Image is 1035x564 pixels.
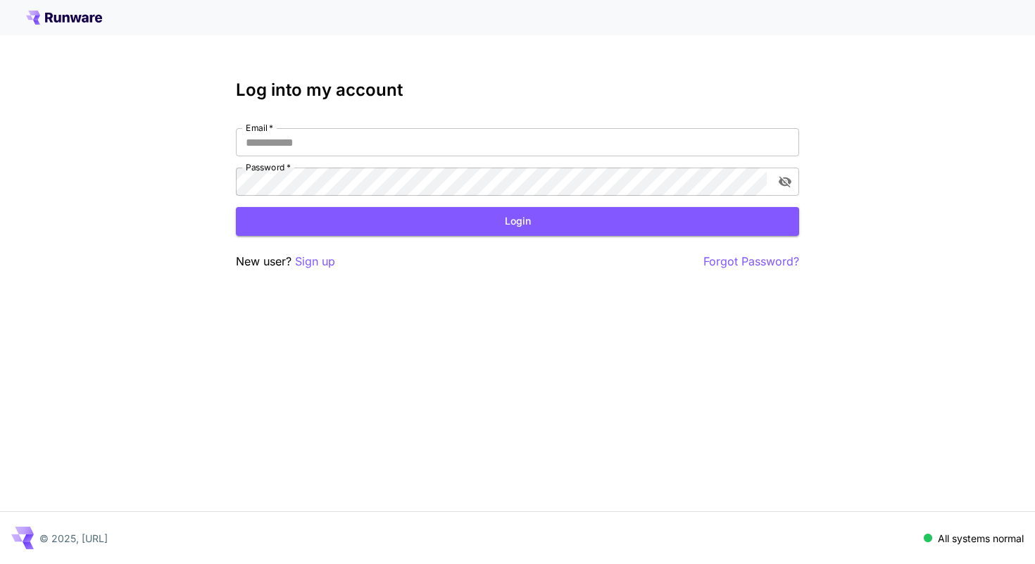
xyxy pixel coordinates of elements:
[295,253,335,270] button: Sign up
[236,80,799,100] h3: Log into my account
[772,169,798,194] button: toggle password visibility
[236,207,799,236] button: Login
[938,531,1024,546] p: All systems normal
[703,253,799,270] button: Forgot Password?
[236,253,335,270] p: New user?
[246,161,291,173] label: Password
[39,531,108,546] p: © 2025, [URL]
[246,122,273,134] label: Email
